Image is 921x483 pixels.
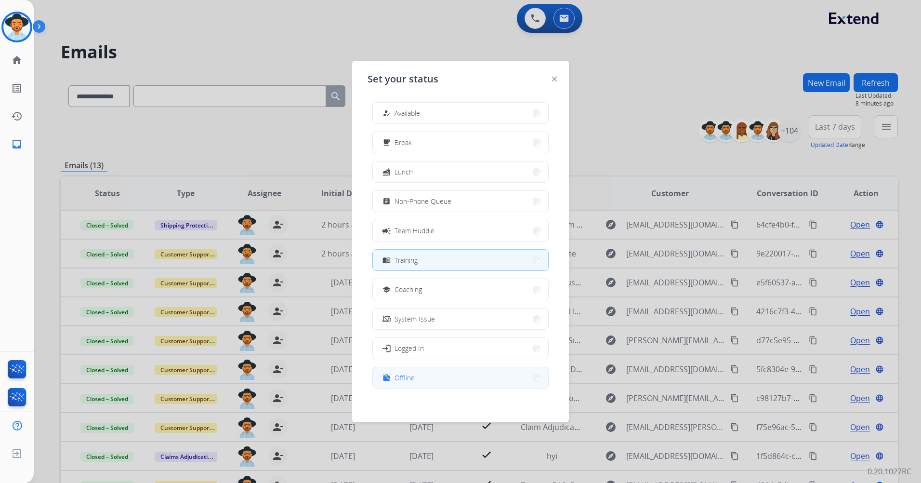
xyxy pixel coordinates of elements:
[11,138,23,150] mat-icon: inbox
[395,284,422,295] span: Coaching
[11,110,23,122] mat-icon: history
[373,250,548,270] button: Training
[373,191,548,212] button: Non-Phone Queue
[382,168,391,176] mat-icon: fastfood
[373,103,548,123] button: Available
[382,374,391,382] mat-icon: work_off
[382,256,391,264] mat-icon: menu_book
[373,279,548,300] button: Coaching
[382,315,391,323] mat-icon: phonelink_off
[395,167,413,177] span: Lunch
[382,343,391,353] mat-icon: login
[395,137,412,148] span: Break
[373,132,548,153] button: Break
[395,314,435,324] span: System Issue
[395,196,451,206] span: Non-Phone Queue
[373,309,548,329] button: System Issue
[11,54,23,66] mat-icon: home
[395,255,418,265] span: Training
[373,367,548,388] button: Offline
[373,161,548,182] button: Lunch
[382,285,391,294] mat-icon: school
[3,13,30,40] img: avatar
[368,72,438,86] span: Set your status
[382,109,391,117] mat-icon: how_to_reg
[382,197,391,205] mat-icon: assignment
[395,226,434,236] span: Team Huddle
[868,466,911,477] p: 0.20.1027RC
[395,343,424,353] span: Logged In
[552,77,557,81] img: close-button
[373,338,548,359] button: Logged In
[373,220,548,241] button: Team Huddle
[382,138,391,147] mat-icon: free_breakfast
[11,82,23,94] mat-icon: list_alt
[395,108,420,118] span: Available
[395,373,415,383] span: Offline
[382,226,391,235] mat-icon: campaign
